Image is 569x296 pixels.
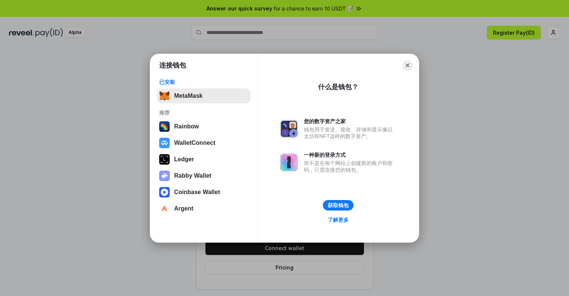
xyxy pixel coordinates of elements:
button: 获取钱包 [323,200,353,211]
div: 推荐 [159,109,248,116]
img: svg+xml,%3Csvg%20xmlns%3D%22http%3A%2F%2Fwww.w3.org%2F2000%2Fsvg%22%20fill%3D%22none%22%20viewBox... [280,153,298,171]
div: 什么是钱包？ [318,82,358,91]
div: Rainbow [174,123,199,130]
img: svg+xml,%3Csvg%20xmlns%3D%22http%3A%2F%2Fwww.w3.org%2F2000%2Fsvg%22%20width%3D%2228%22%20height%3... [159,154,170,165]
div: 一种新的登录方式 [304,152,396,158]
div: 而不是在每个网站上创建新的账户和密码，只需连接您的钱包。 [304,160,396,173]
div: Ledger [174,156,194,163]
div: 您的数字资产之家 [304,118,396,125]
div: 了解更多 [328,216,349,223]
button: WalletConnect [157,135,251,150]
div: Coinbase Wallet [174,189,220,196]
img: svg+xml,%3Csvg%20width%3D%2228%22%20height%3D%2228%22%20viewBox%3D%220%200%2028%2028%22%20fill%3D... [159,138,170,148]
div: 已安装 [159,79,248,85]
button: Ledger [157,152,251,167]
button: MetaMask [157,88,251,103]
div: 获取钱包 [328,202,349,209]
button: Coinbase Wallet [157,185,251,200]
button: Rabby Wallet [157,168,251,183]
div: WalletConnect [174,140,216,146]
div: 钱包用于发送、接收、存储和显示像以太坊和NFT这样的数字资产。 [304,126,396,140]
a: 了解更多 [323,215,353,225]
h1: 连接钱包 [159,61,186,70]
img: svg+xml,%3Csvg%20xmlns%3D%22http%3A%2F%2Fwww.w3.org%2F2000%2Fsvg%22%20fill%3D%22none%22%20viewBox... [159,171,170,181]
button: Argent [157,201,251,216]
img: svg+xml,%3Csvg%20width%3D%22120%22%20height%3D%22120%22%20viewBox%3D%220%200%20120%20120%22%20fil... [159,121,170,132]
button: Close [402,60,413,71]
img: svg+xml,%3Csvg%20fill%3D%22none%22%20height%3D%2233%22%20viewBox%3D%220%200%2035%2033%22%20width%... [159,91,170,101]
div: Argent [174,205,194,212]
img: svg+xml,%3Csvg%20width%3D%2228%22%20height%3D%2228%22%20viewBox%3D%220%200%2028%2028%22%20fill%3D... [159,187,170,197]
button: Rainbow [157,119,251,134]
img: svg+xml,%3Csvg%20xmlns%3D%22http%3A%2F%2Fwww.w3.org%2F2000%2Fsvg%22%20fill%3D%22none%22%20viewBox... [280,120,298,138]
img: svg+xml,%3Csvg%20width%3D%2228%22%20height%3D%2228%22%20viewBox%3D%220%200%2028%2028%22%20fill%3D... [159,203,170,214]
div: MetaMask [174,93,202,99]
div: Rabby Wallet [174,172,211,179]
